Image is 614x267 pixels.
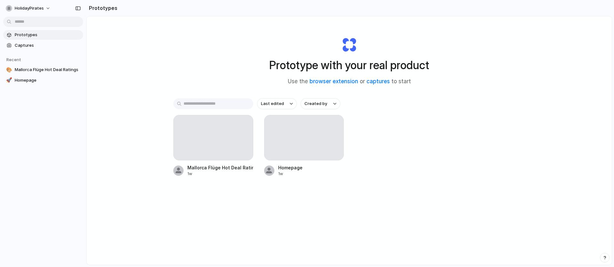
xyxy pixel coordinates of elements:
span: Recent [6,57,21,62]
h2: Prototypes [86,4,117,12]
div: 🚀 [6,77,12,84]
a: Mallorca Flüge Hot Deal Ratings1w [173,115,253,177]
button: HolidayPirates [3,3,54,13]
a: 🎨Mallorca Flüge Hot Deal Ratings [3,65,83,75]
div: Homepage [278,164,303,171]
span: Last edited [261,101,284,107]
div: 1w [278,171,303,177]
button: Created by [301,98,340,109]
span: Created by [304,101,327,107]
a: browser extension [310,78,358,85]
a: Homepage1w [264,115,344,177]
button: Last edited [257,98,297,109]
span: Use the or to start [288,77,411,86]
h1: Prototype with your real product [269,57,429,74]
div: 🎨 [6,67,12,73]
span: HolidayPirates [15,5,44,12]
span: Captures [15,42,81,49]
a: captures [366,78,390,85]
a: Captures [3,41,83,50]
a: Prototypes [3,30,83,40]
a: 🚀Homepage [3,76,83,85]
span: Mallorca Flüge Hot Deal Ratings [15,67,81,73]
div: 1w [187,171,253,177]
div: Mallorca Flüge Hot Deal Ratings [187,164,253,171]
span: Prototypes [15,32,81,38]
span: Homepage [15,77,81,84]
